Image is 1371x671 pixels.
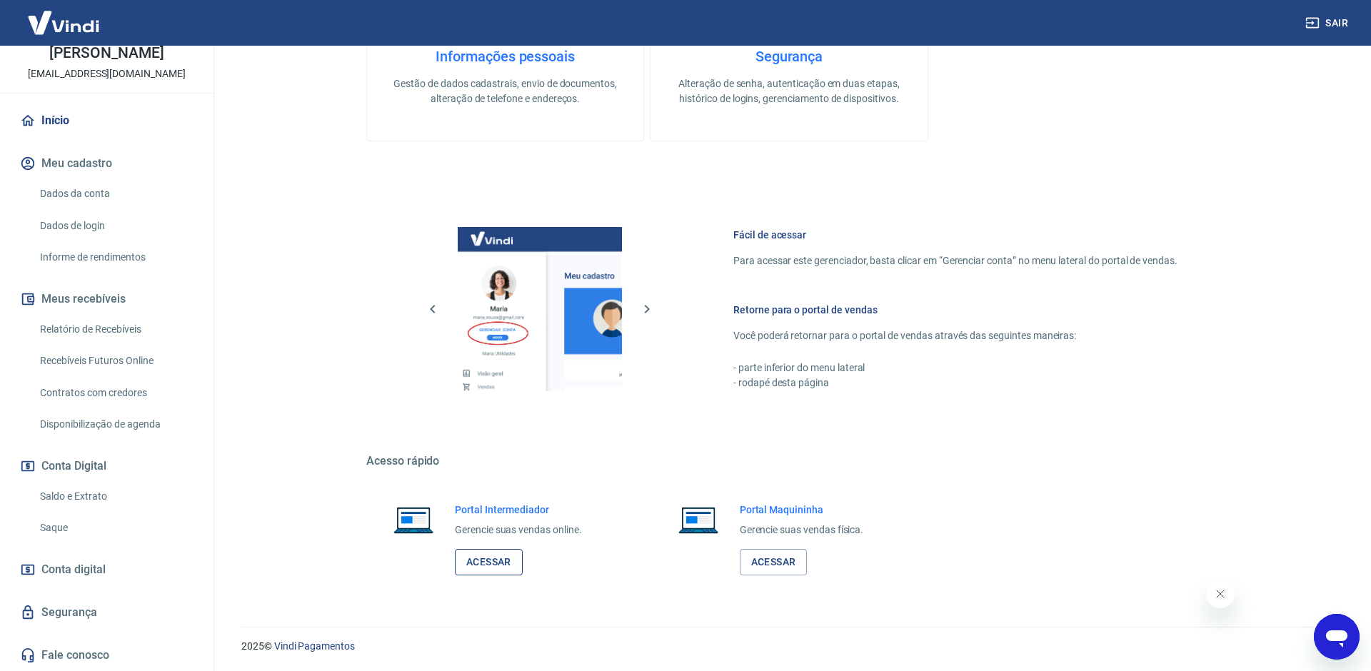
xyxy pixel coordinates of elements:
[673,48,904,65] h4: Segurança
[241,639,1337,654] p: 2025 ©
[733,375,1177,390] p: - rodapé desta página
[740,549,808,575] a: Acessar
[34,410,196,439] a: Disponibilização de agenda
[34,243,196,272] a: Informe de rendimentos
[733,328,1177,343] p: Você poderá retornar para o portal de vendas através das seguintes maneiras:
[28,66,186,81] p: [EMAIL_ADDRESS][DOMAIN_NAME]
[733,228,1177,242] h6: Fácil de acessar
[390,76,621,106] p: Gestão de dados cadastrais, envio de documentos, alteração de telefone e endereços.
[49,46,164,61] p: [PERSON_NAME]
[34,179,196,208] a: Dados da conta
[733,253,1177,268] p: Para acessar este gerenciador, basta clicar em “Gerenciar conta” no menu lateral do portal de ven...
[383,503,443,537] img: Imagem de um notebook aberto
[455,549,523,575] a: Acessar
[17,640,196,671] a: Fale conosco
[34,346,196,375] a: Recebíveis Futuros Online
[1206,580,1235,608] iframe: Close message
[366,454,1212,468] h5: Acesso rápido
[733,303,1177,317] h6: Retorne para o portal de vendas
[17,450,196,482] button: Conta Digital
[9,10,120,21] span: Olá! Precisa de ajuda?
[34,482,196,511] a: Saldo e Extrato
[1314,614,1360,660] iframe: Button to launch messaging window
[17,1,110,44] img: Vindi
[17,283,196,315] button: Meus recebíveis
[17,105,196,136] a: Início
[668,503,728,537] img: Imagem de um notebook aberto
[673,76,904,106] p: Alteração de senha, autenticação em duas etapas, histórico de logins, gerenciamento de dispositivos.
[34,378,196,408] a: Contratos com credores
[34,315,196,344] a: Relatório de Recebíveis
[274,640,355,652] a: Vindi Pagamentos
[740,523,864,538] p: Gerencie suas vendas física.
[733,360,1177,375] p: - parte inferior do menu lateral
[390,48,621,65] h4: Informações pessoais
[34,513,196,543] a: Saque
[458,227,622,391] img: Imagem da dashboard mostrando o botão de gerenciar conta na sidebar no lado esquerdo
[455,503,582,517] h6: Portal Intermediador
[17,554,196,585] a: Conta digital
[740,503,864,517] h6: Portal Maquininha
[34,211,196,241] a: Dados de login
[1302,10,1354,36] button: Sair
[41,560,106,580] span: Conta digital
[455,523,582,538] p: Gerencie suas vendas online.
[17,597,196,628] a: Segurança
[17,148,196,179] button: Meu cadastro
